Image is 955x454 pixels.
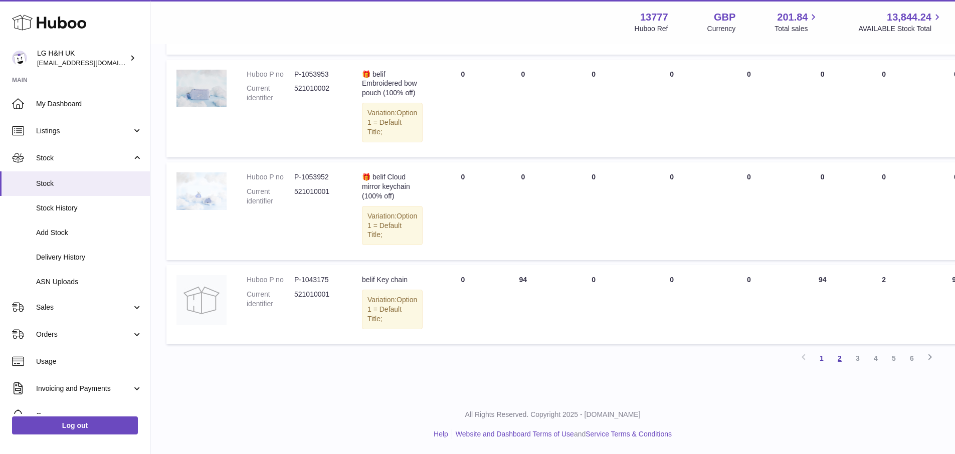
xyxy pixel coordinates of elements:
[831,349,849,367] a: 2
[36,126,132,136] span: Listings
[36,330,132,339] span: Orders
[294,70,342,79] dd: P-1053953
[634,265,709,344] td: 0
[36,411,142,420] span: Cases
[887,11,931,24] span: 13,844.24
[37,59,147,67] span: [EMAIL_ADDRESS][DOMAIN_NAME]
[36,179,142,188] span: Stock
[777,11,808,24] span: 201.84
[493,60,553,157] td: 0
[367,296,417,323] span: Option 1 = Default Title;
[362,275,423,285] div: belif Key chain
[36,303,132,312] span: Sales
[294,172,342,182] dd: P-1053952
[433,60,493,157] td: 0
[247,275,294,285] dt: Huboo P no
[36,153,132,163] span: Stock
[12,51,27,66] img: veechen@lghnh.co.uk
[634,162,709,260] td: 0
[294,275,342,285] dd: P-1043175
[635,24,668,34] div: Huboo Ref
[36,357,142,366] span: Usage
[36,228,142,238] span: Add Stock
[586,430,672,438] a: Service Terms & Conditions
[12,416,138,434] a: Log out
[294,290,342,309] dd: 521010001
[867,349,885,367] a: 4
[640,11,668,24] strong: 13777
[858,11,943,34] a: 13,844.24 AVAILABLE Stock Total
[858,24,943,34] span: AVAILABLE Stock Total
[493,162,553,260] td: 0
[294,84,342,103] dd: 521010002
[747,70,751,78] span: 0
[247,70,294,79] dt: Huboo P no
[294,187,342,206] dd: 521010001
[176,70,227,107] img: product image
[247,172,294,182] dt: Huboo P no
[434,430,448,438] a: Help
[36,277,142,287] span: ASN Uploads
[857,60,911,157] td: 0
[247,84,294,103] dt: Current identifier
[433,265,493,344] td: 0
[36,384,132,393] span: Invoicing and Payments
[452,429,672,439] li: and
[367,212,417,239] span: Option 1 = Default Title;
[37,49,127,68] div: LG H&H UK
[36,253,142,262] span: Delivery History
[789,60,857,157] td: 0
[714,11,735,24] strong: GBP
[247,187,294,206] dt: Current identifier
[813,349,831,367] a: 1
[158,410,947,419] p: All Rights Reserved. Copyright 2025 - [DOMAIN_NAME]
[885,349,903,367] a: 5
[362,206,423,246] div: Variation:
[553,162,634,260] td: 0
[553,60,634,157] td: 0
[433,162,493,260] td: 0
[367,109,417,136] span: Option 1 = Default Title;
[903,349,921,367] a: 6
[849,349,867,367] a: 3
[553,265,634,344] td: 0
[493,265,553,344] td: 94
[707,24,736,34] div: Currency
[789,265,857,344] td: 94
[36,99,142,109] span: My Dashboard
[362,172,423,201] div: 🎁 belif Cloud mirror keychain (100% off)
[176,275,227,325] img: product image
[176,172,227,210] img: product image
[247,290,294,309] dt: Current identifier
[747,173,751,181] span: 0
[362,70,423,98] div: 🎁 belif Embroidered bow pouch (100% off)
[362,103,423,142] div: Variation:
[775,24,819,34] span: Total sales
[775,11,819,34] a: 201.84 Total sales
[747,276,751,284] span: 0
[634,60,709,157] td: 0
[857,162,911,260] td: 0
[789,162,857,260] td: 0
[36,203,142,213] span: Stock History
[362,290,423,329] div: Variation:
[857,265,911,344] td: 2
[456,430,574,438] a: Website and Dashboard Terms of Use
